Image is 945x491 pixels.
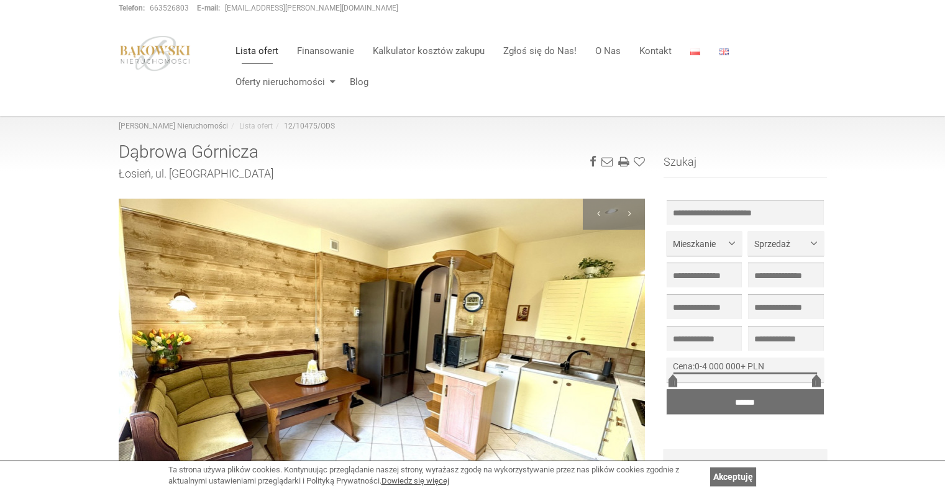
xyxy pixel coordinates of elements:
a: [PERSON_NAME] Nieruchomości [119,122,228,130]
img: English [719,48,729,55]
a: Finansowanie [288,38,363,63]
a: Kontakt [630,38,681,63]
a: O Nas [586,38,630,63]
button: Mieszkanie [667,231,742,256]
h1: Dąbrowa Górnicza [119,143,646,162]
button: Sprzedaż [748,231,823,256]
a: [EMAIL_ADDRESS][PERSON_NAME][DOMAIN_NAME] [225,4,398,12]
h2: Łosień, ul. [GEOGRAPHIC_DATA] [119,168,646,180]
a: Lista ofert [226,38,288,63]
a: 663526803 [150,4,189,12]
a: 12/10475/ODS [284,122,335,130]
a: Blog [340,70,368,94]
span: Sprzedaż [754,238,808,250]
div: Ta strona używa plików cookies. Kontynuując przeglądanie naszej strony, wyrażasz zgodę na wykorzy... [168,464,704,487]
img: logo [119,35,192,71]
a: Akceptuję [710,467,756,486]
a: Kalkulator kosztów zakupu [363,38,494,63]
a: Oferty nieruchomości [226,70,340,94]
span: Mieszkanie [673,238,726,250]
strong: Telefon: [119,4,145,12]
span: 4 000 000+ PLN [702,361,764,371]
a: Zgłoś się do Nas! [494,38,586,63]
div: - [667,358,824,382]
strong: E-mail: [197,4,220,12]
span: Cena: [673,361,695,371]
li: Lista ofert [228,121,273,132]
h3: Szukaj [664,156,827,178]
a: Dowiedz się więcej [381,476,449,485]
span: 0 [695,361,700,371]
img: Polski [690,48,700,55]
